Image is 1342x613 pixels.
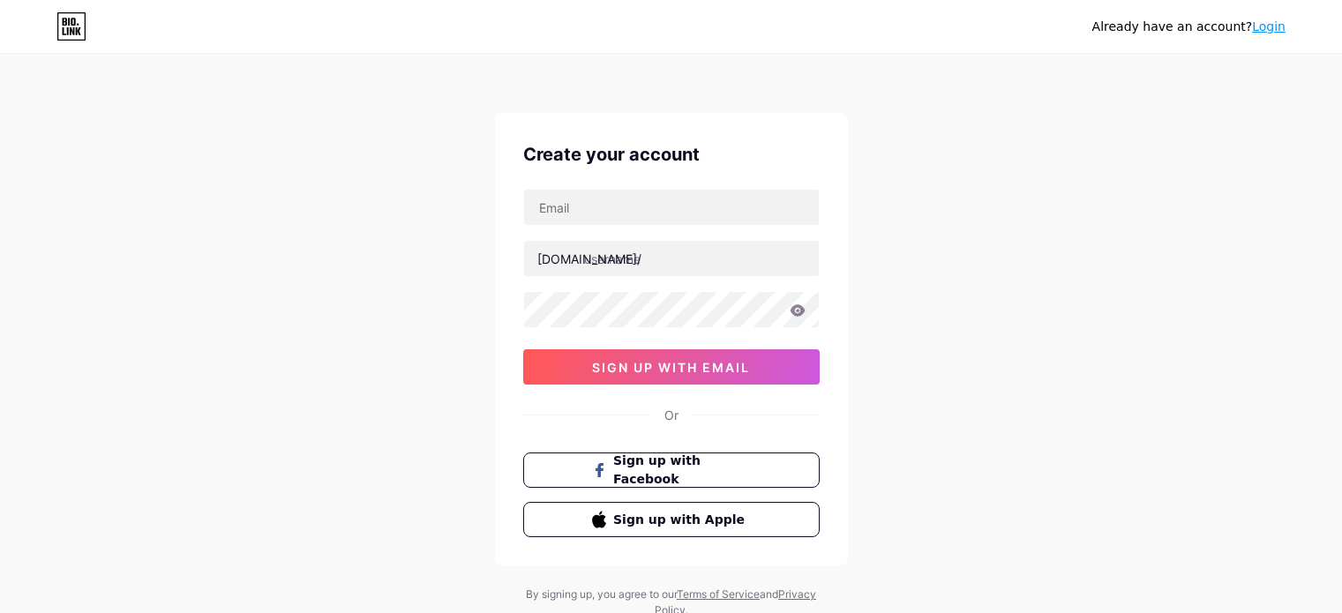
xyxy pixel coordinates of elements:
div: Or [664,406,678,424]
a: Terms of Service [677,587,760,601]
div: Create your account [523,141,820,168]
a: Login [1252,19,1286,34]
button: Sign up with Facebook [523,452,820,488]
input: Email [524,190,819,225]
button: Sign up with Apple [523,502,820,537]
span: Sign up with Facebook [613,452,750,489]
span: Sign up with Apple [613,511,750,529]
div: Already have an account? [1092,18,1286,36]
div: [DOMAIN_NAME]/ [537,250,641,268]
button: sign up with email [523,349,820,385]
span: sign up with email [592,360,750,375]
input: username [524,241,819,276]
